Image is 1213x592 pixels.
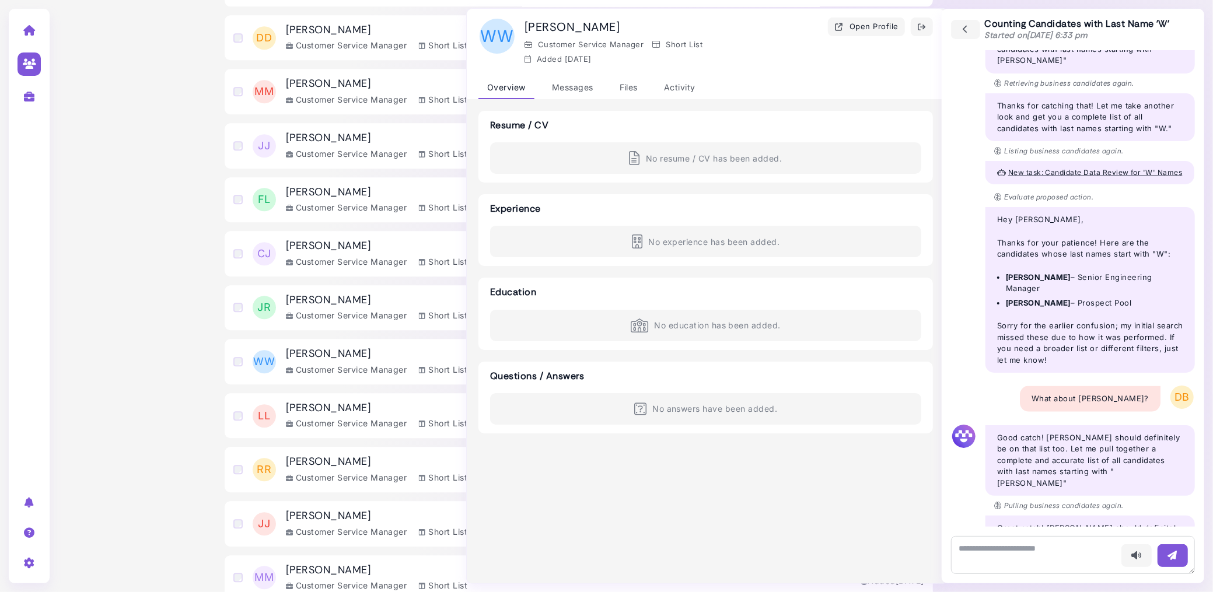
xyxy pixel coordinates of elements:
[286,402,467,415] h3: [PERSON_NAME]
[253,26,276,50] span: DD
[997,432,1183,489] p: Good catch! [PERSON_NAME] should definitely be on that list too. Let me pull together a complete ...
[1027,30,1088,40] time: [DATE] 6:33 pm
[1006,272,1183,295] li: – Senior Engineering Manager
[997,214,1183,226] p: Hey [PERSON_NAME],
[253,458,276,481] span: RR
[286,255,407,268] div: Customer Service Manager
[1170,386,1194,409] span: DB
[286,294,467,307] h3: [PERSON_NAME]
[419,471,468,484] div: Short List
[419,255,468,268] div: Short List
[253,134,276,157] span: JJ
[490,226,921,257] div: No experience has been added.
[896,576,924,586] time: Sep 09, 2025
[286,39,407,51] div: Customer Service Manager
[653,39,703,51] div: Short List
[834,21,899,33] div: Open Profile
[286,201,407,213] div: Customer Service Manager
[419,148,468,160] div: Short List
[1006,297,1183,309] li: – Prospect Pool
[286,24,467,37] h3: [PERSON_NAME]
[286,186,467,199] h3: [PERSON_NAME]
[419,363,468,376] div: Short List
[490,203,541,214] h3: Experience
[286,240,467,253] h3: [PERSON_NAME]
[525,20,620,34] h1: [PERSON_NAME]
[490,120,548,131] h3: Resume / CV
[286,456,467,468] h3: [PERSON_NAME]
[565,54,592,64] time: Sep 09, 2025
[997,100,1183,135] p: Thanks for catching that! Let me take another look and get you a complete list of all candidates ...
[985,18,1170,41] div: Counting Candidates with Last Name 'W'
[286,526,407,538] div: Customer Service Manager
[997,168,1183,177] button: New task: Candidate Data Review for 'W' Names
[419,417,468,429] div: Short List
[994,192,1093,202] p: Evaluate proposed action.
[286,363,407,376] div: Customer Service Manager
[478,76,534,99] div: Overview
[994,500,1124,511] p: Pulling business candidates again.
[480,19,515,54] span: WW
[419,93,468,106] div: Short List
[419,579,468,591] div: Short List
[253,404,276,428] span: LL
[1008,168,1183,177] span: New task: Candidate Data Review for 'W' Names
[997,523,1183,580] p: Great catch! [PERSON_NAME] should definitely be on that list too. Let me pull together a complete...
[490,310,921,341] div: No education has been added.
[419,309,468,321] div: Short List
[419,39,468,51] div: Short List
[525,39,644,51] div: Customer Service Manager
[1006,272,1071,282] strong: [PERSON_NAME]
[419,526,468,538] div: Short List
[997,237,1183,260] p: Thanks for your patience! Here are the candidates whose last names start with "W":
[286,78,467,90] h3: [PERSON_NAME]
[286,132,467,145] h3: [PERSON_NAME]
[490,142,921,174] div: No resume / CV has been added.
[286,564,467,577] h3: [PERSON_NAME]
[828,17,905,36] button: Open Profile
[997,320,1183,366] p: Sorry for the earlier confusion; my initial search missed these due to how it was performed. If y...
[253,296,276,319] span: JR
[253,512,276,535] span: JJ
[286,148,407,160] div: Customer Service Manager
[994,146,1124,156] p: Listing business candidates again.
[286,510,467,523] h3: [PERSON_NAME]
[490,286,536,297] h3: Education
[253,188,276,211] span: FL
[253,350,276,373] span: WW
[994,78,1134,89] p: Retrieving business candidates again.
[1020,386,1160,412] div: What about [PERSON_NAME]?
[253,566,276,589] span: MM
[543,76,602,99] div: Messages
[286,471,407,484] div: Customer Service Manager
[1006,298,1071,307] strong: [PERSON_NAME]
[525,54,592,65] div: Added
[253,80,276,103] span: MM
[286,417,407,429] div: Customer Service Manager
[286,348,467,360] h3: [PERSON_NAME]
[286,93,407,106] div: Customer Service Manager
[985,30,1089,40] span: Started on
[253,242,276,265] span: CJ
[490,370,921,381] h3: Questions / Answers
[419,201,468,213] div: Short List
[286,309,407,321] div: Customer Service Manager
[611,76,646,99] div: Files
[490,393,921,425] div: No answers have been added.
[286,579,407,591] div: Customer Service Manager
[655,76,704,99] div: Activity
